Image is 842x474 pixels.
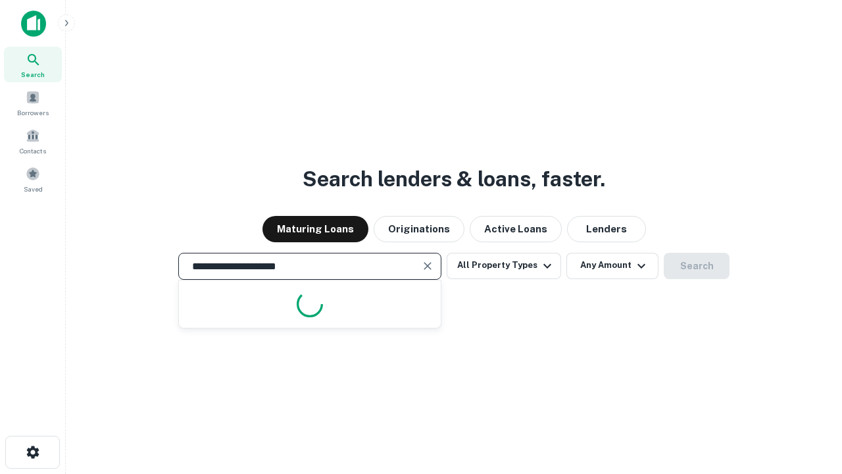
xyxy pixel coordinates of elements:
[24,184,43,194] span: Saved
[4,85,62,120] a: Borrowers
[21,69,45,80] span: Search
[4,123,62,159] a: Contacts
[567,216,646,242] button: Lenders
[418,257,437,275] button: Clear
[566,253,658,279] button: Any Amount
[447,253,561,279] button: All Property Types
[20,145,46,156] span: Contacts
[303,163,605,195] h3: Search lenders & loans, faster.
[4,161,62,197] a: Saved
[374,216,464,242] button: Originations
[21,11,46,37] img: capitalize-icon.png
[776,369,842,432] iframe: Chat Widget
[4,47,62,82] a: Search
[470,216,562,242] button: Active Loans
[262,216,368,242] button: Maturing Loans
[17,107,49,118] span: Borrowers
